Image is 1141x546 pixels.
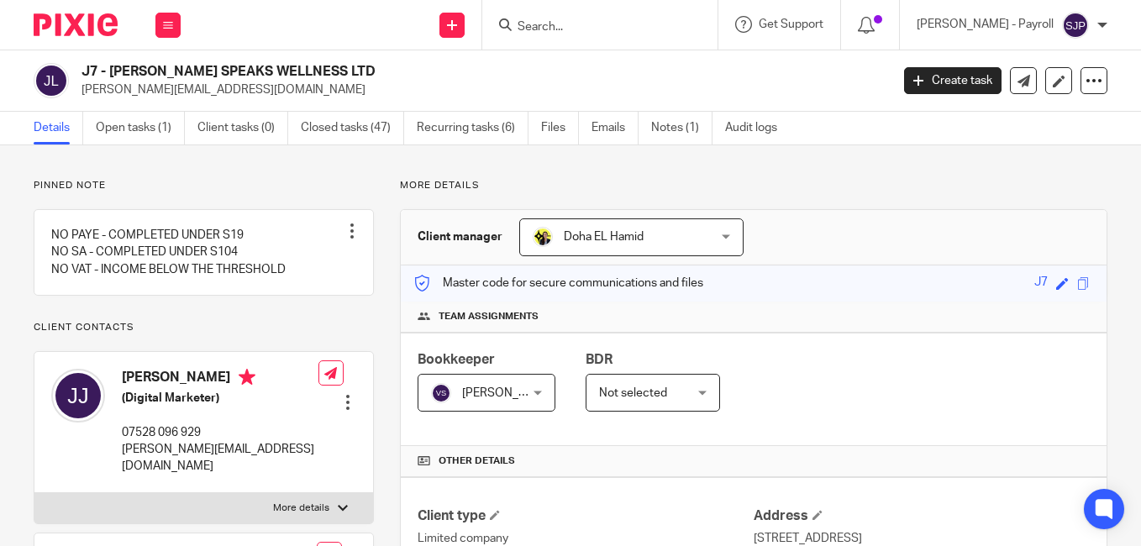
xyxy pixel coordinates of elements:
img: svg%3E [34,63,69,98]
span: Not selected [599,387,667,399]
a: Files [541,112,579,144]
a: Notes (1) [651,112,712,144]
p: Pinned note [34,179,374,192]
p: Client contacts [34,321,374,334]
div: J7 [1034,274,1048,293]
p: [PERSON_NAME][EMAIL_ADDRESS][DOMAIN_NAME] [122,441,318,475]
p: More details [273,501,329,515]
a: Client tasks (0) [197,112,288,144]
a: Recurring tasks (6) [417,112,528,144]
img: Pixie [34,13,118,36]
a: Open tasks (1) [96,112,185,144]
img: svg%3E [431,383,451,403]
h2: J7 - [PERSON_NAME] SPEAKS WELLNESS LTD [81,63,719,81]
span: Bookkeeper [418,353,495,366]
span: Team assignments [439,310,539,323]
a: Details [34,112,83,144]
p: 07528 096 929 [122,424,318,441]
p: [PERSON_NAME] - Payroll [917,16,1054,33]
i: Primary [239,369,255,386]
img: Doha-Starbridge.jpg [533,227,553,247]
h4: Client type [418,507,754,525]
span: [PERSON_NAME] [462,387,555,399]
a: Emails [592,112,639,144]
img: svg%3E [51,369,105,423]
h5: (Digital Marketer) [122,390,318,407]
p: [PERSON_NAME][EMAIL_ADDRESS][DOMAIN_NAME] [81,81,879,98]
img: svg%3E [1062,12,1089,39]
input: Search [516,20,667,35]
span: BDR [586,353,613,366]
p: Master code for secure communications and files [413,275,703,291]
a: Closed tasks (47) [301,112,404,144]
h4: Address [754,507,1090,525]
span: Doha EL Hamid [564,231,644,243]
a: Audit logs [725,112,790,144]
span: Get Support [759,18,823,30]
a: Create task [904,67,1002,94]
span: Other details [439,454,515,468]
h3: Client manager [418,228,502,245]
h4: [PERSON_NAME] [122,369,318,390]
p: More details [400,179,1107,192]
